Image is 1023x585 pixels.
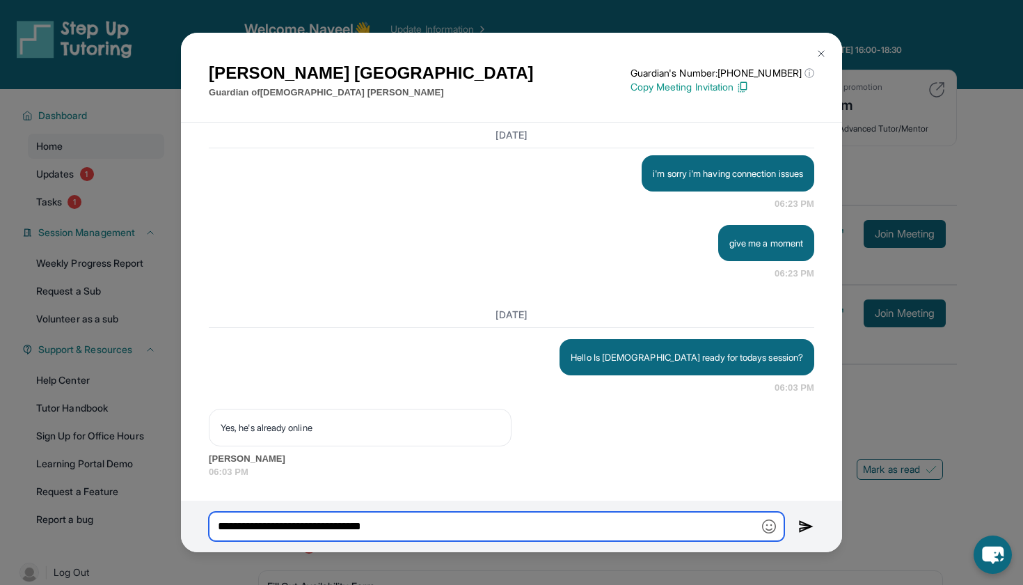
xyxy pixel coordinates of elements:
[775,381,814,395] span: 06:03 PM
[209,452,814,466] span: [PERSON_NAME]
[804,66,814,80] span: ⓘ
[221,421,500,435] p: Yes, he's already online
[775,197,814,211] span: 06:23 PM
[631,66,814,80] p: Guardian's Number: [PHONE_NUMBER]
[571,350,803,364] p: Hello Is [DEMOGRAPHIC_DATA] ready for todays session?
[762,520,776,533] img: Emoji
[775,267,814,281] span: 06:23 PM
[653,166,803,180] p: i'm sorry i'm having connection issues
[798,518,814,535] img: Send icon
[209,86,534,100] p: Guardian of [DEMOGRAPHIC_DATA] [PERSON_NAME]
[736,81,749,93] img: Copy Icon
[209,61,534,86] h1: [PERSON_NAME] [GEOGRAPHIC_DATA]
[816,48,827,59] img: Close Icon
[209,465,814,479] span: 06:03 PM
[729,236,803,250] p: give me a moment
[209,128,814,142] h3: [DATE]
[209,308,814,322] h3: [DATE]
[974,536,1012,574] button: chat-button
[631,80,814,94] p: Copy Meeting Invitation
